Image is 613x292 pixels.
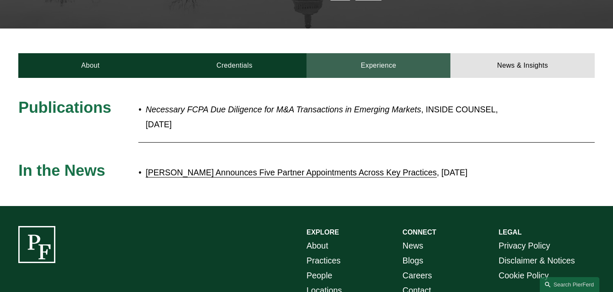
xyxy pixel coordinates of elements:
a: People [306,268,332,283]
a: Search this site [540,277,599,292]
a: Privacy Policy [498,238,550,253]
a: Careers [403,268,432,283]
a: Practices [306,253,341,268]
strong: EXPLORE [306,229,339,236]
span: In the News [18,162,105,179]
a: Experience [306,53,450,78]
strong: CONNECT [403,229,436,236]
a: Blogs [403,253,424,268]
a: About [306,238,328,253]
span: Publications [18,99,111,116]
a: About [18,53,162,78]
em: Necessary FCPA Due Diligence for M&A Transactions in Emerging Markets [146,105,421,114]
a: Credentials [163,53,306,78]
a: [PERSON_NAME] Announces Five Partner Appointments Across Key Practices [146,168,437,177]
a: News & Insights [450,53,594,78]
p: , [DATE] [146,165,522,180]
a: Cookie Policy [498,268,549,283]
strong: LEGAL [498,229,521,236]
a: News [403,238,424,253]
a: Disclaimer & Notices [498,253,575,268]
p: , INSIDE COUNSEL, [DATE] [146,102,522,132]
